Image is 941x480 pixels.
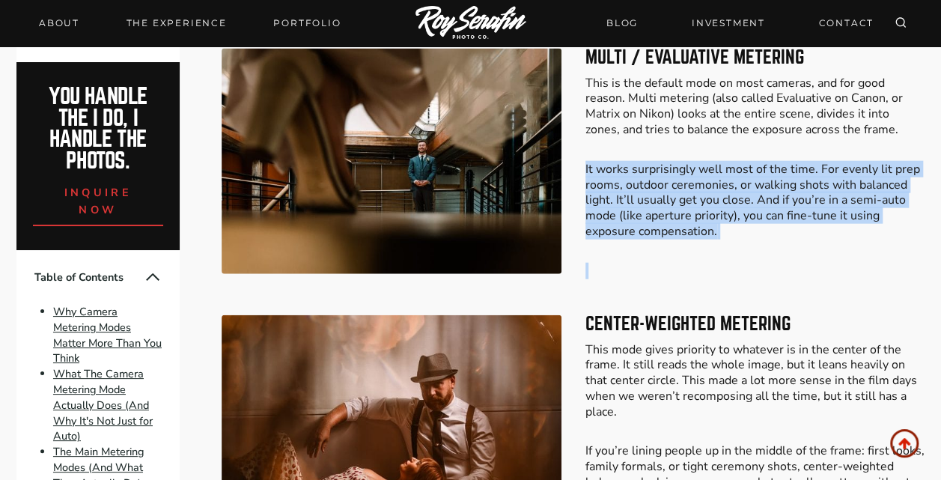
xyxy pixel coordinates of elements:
[64,184,132,216] span: inquire now
[585,342,925,420] p: This mode gives priority to whatever is in the center of the frame. It still reads the whole imag...
[597,10,647,36] a: BLOG
[890,13,911,34] button: View Search Form
[585,315,925,333] h3: Center-Weighted Metering
[683,10,774,36] a: INVESTMENT
[34,269,144,285] span: Table of Contents
[585,49,925,67] h3: Multi / Evaluative Metering
[118,13,236,34] a: THE EXPERIENCE
[30,13,88,34] a: About
[144,267,162,285] button: Collapse Table of Contents
[890,429,919,458] a: Scroll to top
[585,162,925,240] p: It works surprisingly well most of the time. For evenly lit prep rooms, outdoor ceremonies, or wa...
[264,13,350,34] a: Portfolio
[33,171,164,225] a: inquire now
[415,6,526,41] img: Logo of Roy Serafin Photo Co., featuring stylized text in white on a light background, representi...
[585,76,925,138] p: This is the default mode on most cameras, and for good reason. Multi metering (also called Evalua...
[222,49,561,275] img: How to Use Camera Metering Modes at Weddings (With or without flash) 1
[809,10,883,36] a: CONTACT
[53,303,162,365] a: Why Camera Metering Modes Matter More Than You Think
[597,10,883,36] nav: Secondary Navigation
[33,85,164,171] h2: You handle the i do, I handle the photos.
[53,365,153,443] a: What The Camera Metering Mode Actually Does (And Why It's Not Just for Auto)
[30,13,350,34] nav: Primary Navigation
